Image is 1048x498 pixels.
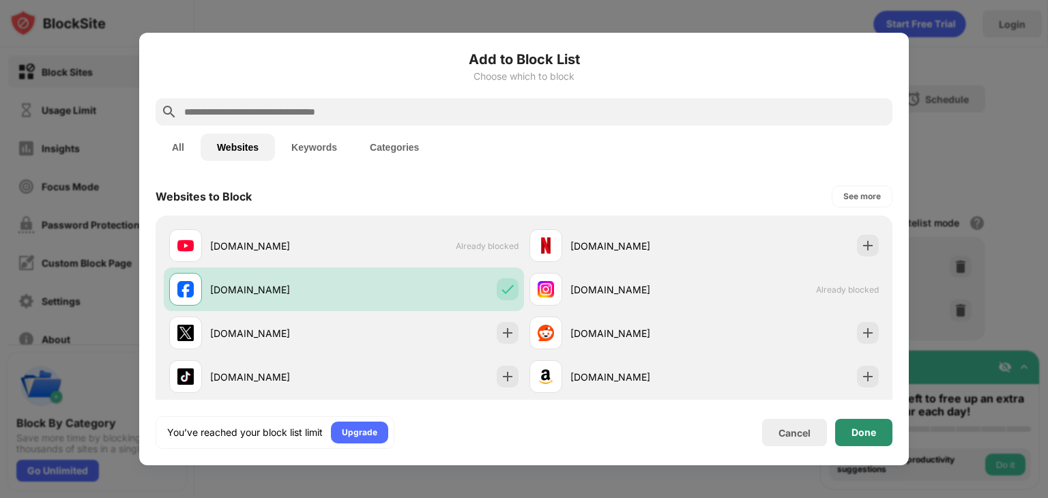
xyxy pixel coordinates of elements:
div: Done [851,427,876,438]
img: favicons [538,281,554,297]
div: [DOMAIN_NAME] [570,326,704,340]
div: [DOMAIN_NAME] [210,239,344,253]
button: Websites [201,134,275,161]
div: [DOMAIN_NAME] [570,282,704,297]
img: favicons [177,325,194,341]
span: Already blocked [816,284,879,295]
span: Already blocked [456,241,519,251]
img: search.svg [161,104,177,120]
div: Cancel [778,427,811,439]
button: Categories [353,134,435,161]
div: [DOMAIN_NAME] [570,239,704,253]
img: favicons [177,281,194,297]
div: You’ve reached your block list limit [167,426,323,439]
div: [DOMAIN_NAME] [570,370,704,384]
h6: Add to Block List [156,49,892,70]
div: See more [843,190,881,203]
img: favicons [538,368,554,385]
img: favicons [177,368,194,385]
button: Keywords [275,134,353,161]
div: Choose which to block [156,71,892,82]
div: Upgrade [342,426,377,439]
img: favicons [538,325,554,341]
div: Websites to Block [156,190,252,203]
div: [DOMAIN_NAME] [210,282,344,297]
img: favicons [177,237,194,254]
div: [DOMAIN_NAME] [210,326,344,340]
button: All [156,134,201,161]
img: favicons [538,237,554,254]
div: [DOMAIN_NAME] [210,370,344,384]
